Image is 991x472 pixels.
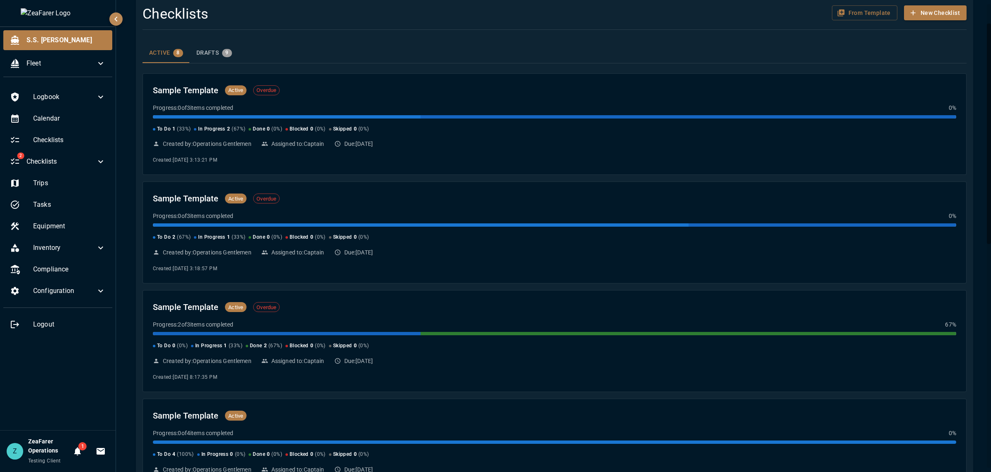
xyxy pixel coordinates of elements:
[949,104,956,112] p: 0 %
[153,212,233,220] p: Progress: 0 of 3 items completed
[315,450,326,459] span: ( 0 %)
[33,135,106,145] span: Checklists
[153,84,218,97] h2: Sample Template
[28,437,69,455] h6: ZeaFarer Operations
[254,303,279,312] span: Overdue
[358,233,369,242] span: ( 0 %)
[149,49,183,57] div: Active
[153,374,217,380] span: Created: [DATE] 8:17:35 PM
[33,178,106,188] span: Trips
[198,125,225,133] span: In Progress
[177,342,188,350] span: ( 0 %)
[232,125,245,133] span: ( 67 %)
[27,58,96,68] span: Fleet
[354,233,357,242] span: 0
[198,233,225,242] span: In Progress
[222,50,232,56] span: 9
[310,125,313,133] span: 0
[3,238,112,258] div: Inventory
[157,125,171,133] span: To Do
[232,233,245,242] span: ( 33 %)
[172,342,175,350] span: 0
[153,266,217,271] span: Created: [DATE] 3:18:57 PM
[358,450,369,459] span: ( 0 %)
[229,342,242,350] span: ( 33 %)
[27,157,96,167] span: Checklists
[177,450,193,459] span: ( 100 %)
[157,233,171,242] span: To Do
[33,200,106,210] span: Tasks
[268,342,282,350] span: ( 67 %)
[3,130,112,150] div: Checklists
[254,195,279,203] span: Overdue
[17,152,24,159] span: 2
[225,195,247,203] span: Active
[69,443,86,460] button: Notifications
[267,125,270,133] span: 0
[92,443,109,460] button: Invitations
[832,5,897,21] button: From Template
[33,243,96,253] span: Inventory
[344,357,373,365] p: Due: [DATE]
[153,320,233,329] p: Progress: 2 of 3 items completed
[153,409,218,422] h2: Sample Template
[201,450,228,459] span: In Progress
[33,264,106,274] span: Compliance
[224,342,227,350] span: 1
[33,114,106,123] span: Calendar
[177,125,191,133] span: ( 33 %)
[310,233,313,242] span: 0
[290,342,309,350] span: Blocked
[290,125,309,133] span: Blocked
[344,248,373,257] p: Due: [DATE]
[153,192,218,205] h2: Sample Template
[225,412,247,420] span: Active
[358,125,369,133] span: ( 0 %)
[949,212,956,220] p: 0 %
[354,125,357,133] span: 0
[264,342,267,350] span: 2
[333,342,352,350] span: Skipped
[143,43,967,63] div: checklist tabs
[253,125,265,133] span: Done
[172,233,175,242] span: 2
[173,50,183,56] span: 8
[250,342,262,350] span: Done
[163,357,251,365] p: Created by: Operations Gentlemen
[163,140,251,148] p: Created by: Operations Gentlemen
[333,233,352,242] span: Skipped
[33,92,96,102] span: Logbook
[310,342,313,350] span: 0
[271,450,282,459] span: ( 0 %)
[945,320,956,329] p: 67 %
[153,429,233,437] p: Progress: 0 of 4 items completed
[253,450,265,459] span: Done
[3,152,112,172] div: 2Checklists
[3,216,112,236] div: Equipment
[354,342,357,350] span: 0
[235,450,246,459] span: ( 0 %)
[153,300,218,314] h2: Sample Template
[315,125,326,133] span: ( 0 %)
[3,281,112,301] div: Configuration
[3,259,112,279] div: Compliance
[172,125,175,133] span: 1
[7,443,23,460] div: Z
[153,157,217,163] span: Created: [DATE] 3:13:21 PM
[290,450,309,459] span: Blocked
[27,35,106,45] span: S.S. [PERSON_NAME]
[310,450,313,459] span: 0
[172,450,175,459] span: 4
[33,320,106,329] span: Logout
[254,86,279,94] span: Overdue
[21,8,95,18] img: ZeaFarer Logo
[354,450,357,459] span: 0
[271,140,324,148] p: Assigned to: Captain
[225,86,247,94] span: Active
[253,233,265,242] span: Done
[157,342,171,350] span: To Do
[227,233,230,242] span: 1
[33,221,106,231] span: Equipment
[230,450,233,459] span: 0
[3,195,112,215] div: Tasks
